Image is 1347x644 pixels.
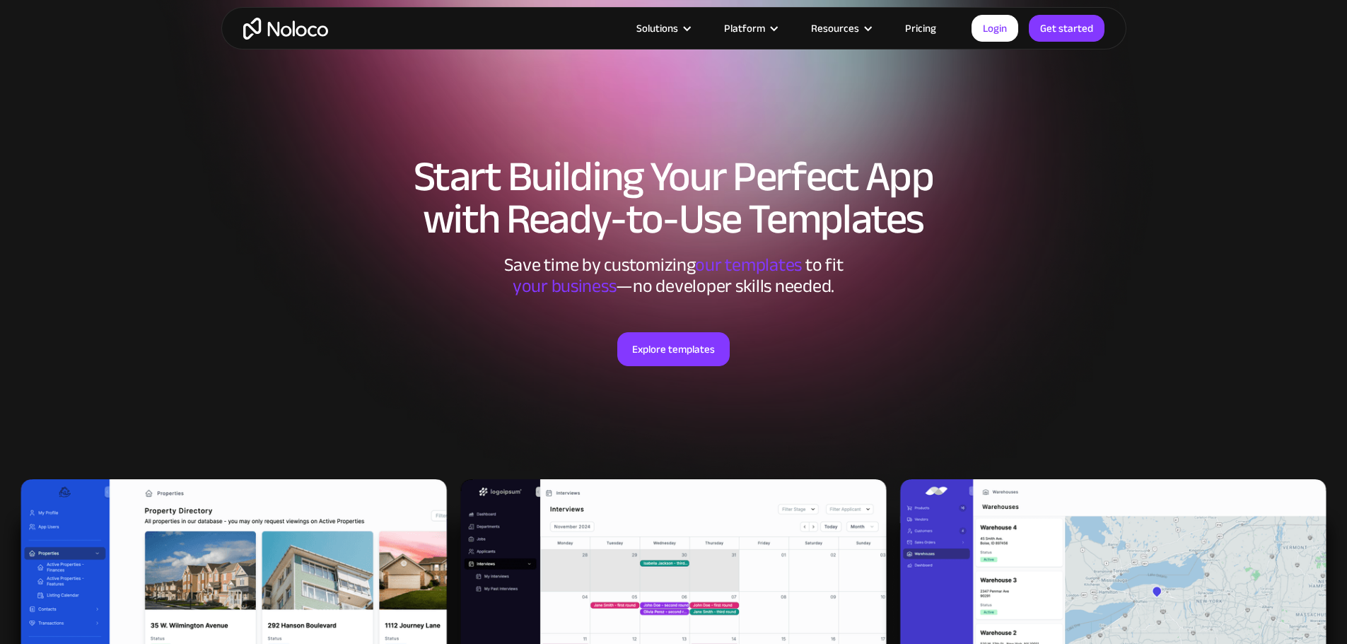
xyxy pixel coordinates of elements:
[235,156,1112,240] h1: Start Building Your Perfect App with Ready-to-Use Templates
[695,247,802,282] span: our templates
[243,18,328,40] a: home
[462,254,886,297] div: Save time by customizing to fit ‍ —no developer skills needed.
[724,19,765,37] div: Platform
[513,269,617,303] span: your business
[793,19,887,37] div: Resources
[811,19,859,37] div: Resources
[1029,15,1104,42] a: Get started
[619,19,706,37] div: Solutions
[972,15,1018,42] a: Login
[887,19,954,37] a: Pricing
[617,332,730,366] a: Explore templates
[706,19,793,37] div: Platform
[636,19,678,37] div: Solutions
